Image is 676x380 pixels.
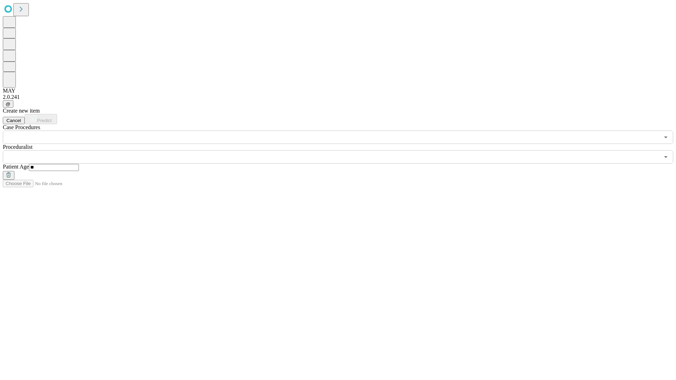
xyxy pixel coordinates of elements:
[3,117,25,124] button: Cancel
[661,132,671,142] button: Open
[3,88,673,94] div: MAY
[661,152,671,162] button: Open
[3,108,40,114] span: Create new item
[6,101,11,107] span: @
[37,118,51,123] span: Predict
[3,124,40,130] span: Scheduled Procedure
[25,114,57,124] button: Predict
[3,94,673,100] div: 2.0.241
[3,144,32,150] span: Proceduralist
[3,164,29,170] span: Patient Age
[6,118,21,123] span: Cancel
[3,100,13,108] button: @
